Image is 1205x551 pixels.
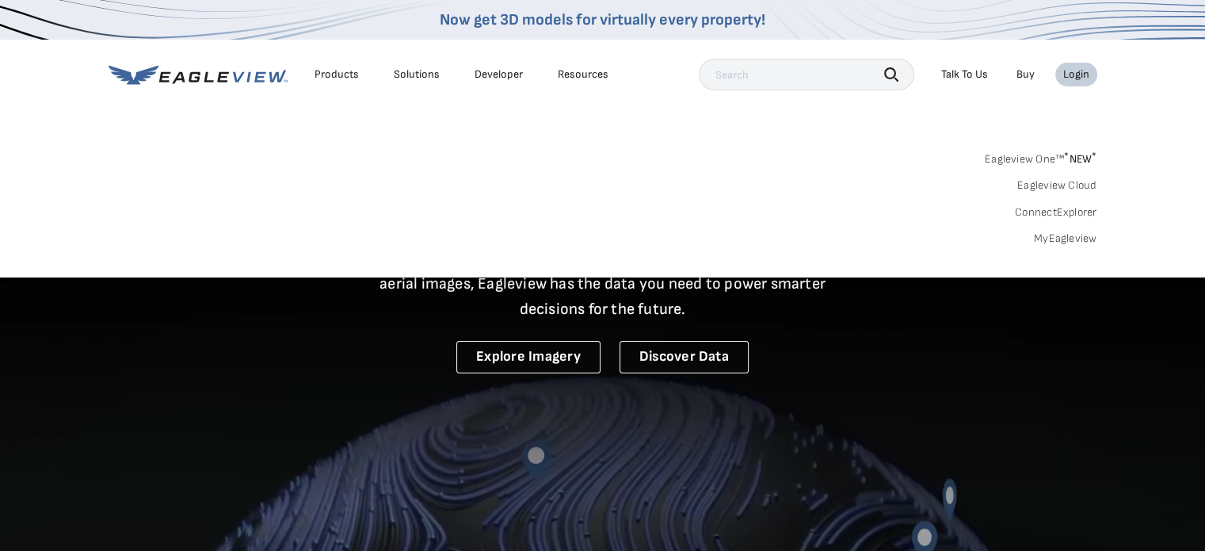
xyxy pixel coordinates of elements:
input: Search [699,59,914,90]
span: NEW [1064,152,1096,166]
a: ConnectExplorer [1015,205,1097,220]
a: MyEagleview [1034,231,1097,246]
a: Eagleview Cloud [1017,178,1097,193]
div: Products [315,67,359,82]
a: Developer [475,67,523,82]
a: Explore Imagery [456,341,601,373]
div: Talk To Us [941,67,988,82]
div: Login [1063,67,1089,82]
div: Resources [558,67,608,82]
a: Discover Data [620,341,749,373]
a: Eagleview One™*NEW* [985,147,1097,166]
p: A new era starts here. Built on more than 3.5 billion high-resolution aerial images, Eagleview ha... [360,246,845,322]
div: Solutions [394,67,440,82]
a: Buy [1016,67,1035,82]
a: Now get 3D models for virtually every property! [440,10,765,29]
